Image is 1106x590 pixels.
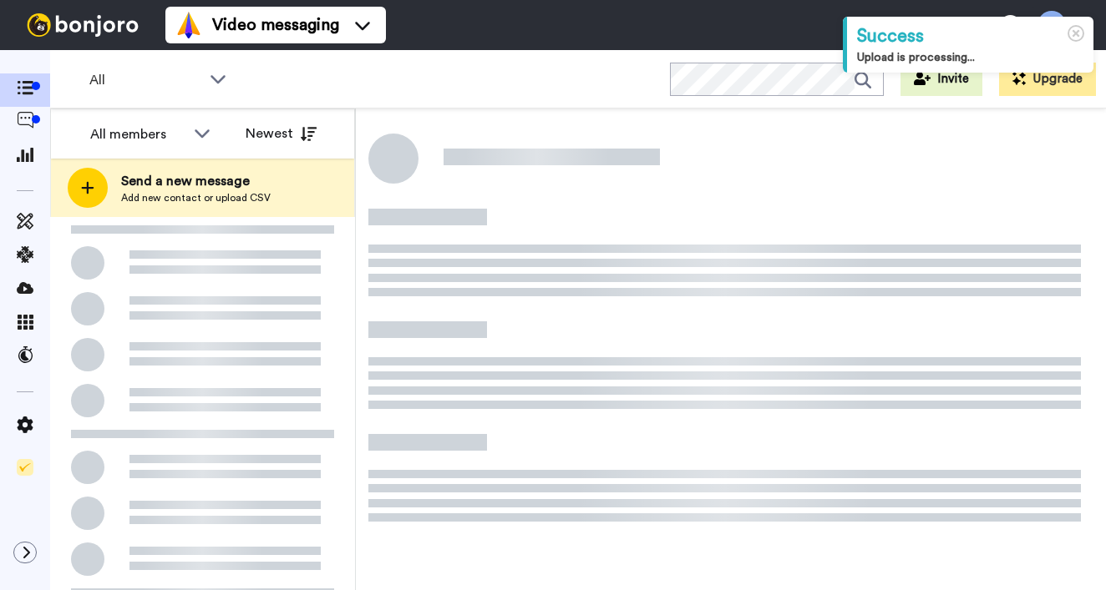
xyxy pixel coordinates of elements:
[999,63,1096,96] button: Upgrade
[175,12,202,38] img: vm-color.svg
[901,63,982,96] button: Invite
[857,49,1083,66] div: Upload is processing...
[20,13,145,37] img: bj-logo-header-white.svg
[17,459,33,476] img: Checklist.svg
[90,124,185,144] div: All members
[121,171,271,191] span: Send a new message
[212,13,339,37] span: Video messaging
[857,23,1083,49] div: Success
[121,191,271,204] span: Add new contact or upload CSV
[233,117,329,150] button: Newest
[89,70,201,90] span: All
